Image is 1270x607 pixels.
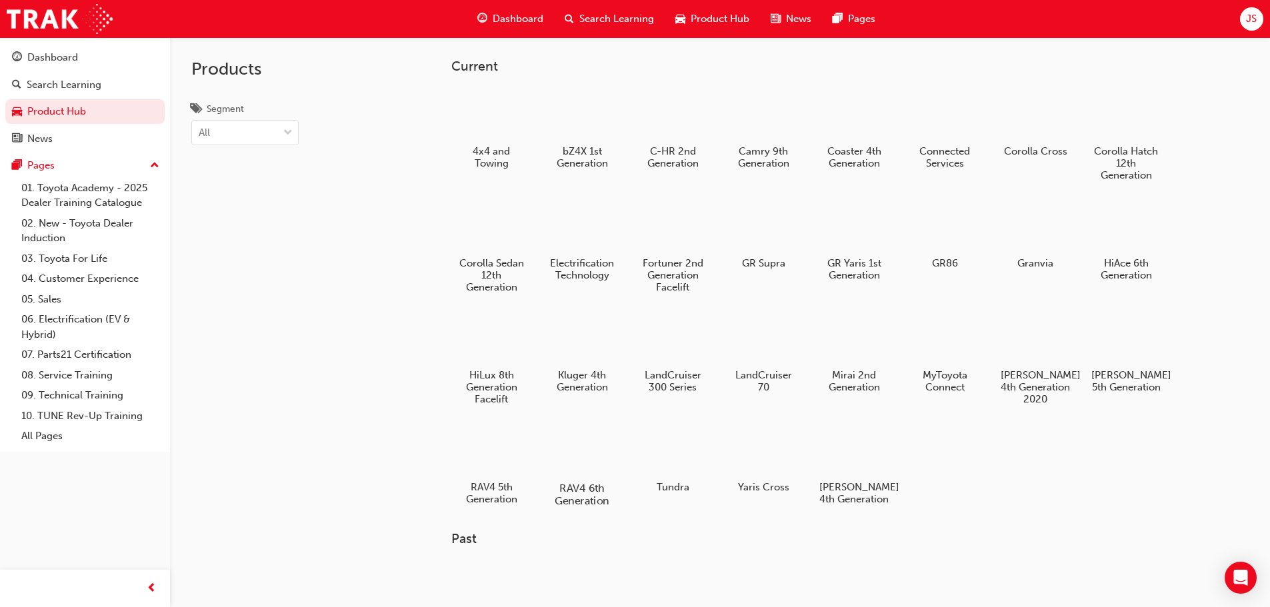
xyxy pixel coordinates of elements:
[1086,197,1166,286] a: HiAce 6th Generation
[451,420,531,510] a: RAV4 5th Generation
[451,85,531,174] a: 4x4 and Towing
[5,99,165,124] a: Product Hub
[1091,369,1161,393] h5: [PERSON_NAME] 5th Generation
[814,197,894,286] a: GR Yaris 1st Generation
[12,133,22,145] span: news-icon
[451,531,1209,546] h3: Past
[833,11,843,27] span: pages-icon
[1001,257,1071,269] h5: Granvia
[729,145,799,169] h5: Camry 9th Generation
[1225,562,1257,594] div: Open Intercom Messenger
[191,59,299,80] h2: Products
[542,420,622,510] a: RAV4 6th Generation
[633,85,713,174] a: C-HR 2nd Generation
[1091,257,1161,281] h5: HiAce 6th Generation
[638,481,708,493] h5: Tundra
[191,104,201,116] span: tags-icon
[771,11,781,27] span: news-icon
[457,145,527,169] h5: 4x4 and Towing
[12,160,22,172] span: pages-icon
[542,85,622,174] a: bZ4X 1st Generation
[150,157,159,175] span: up-icon
[638,369,708,393] h5: LandCruiser 300 Series
[633,420,713,498] a: Tundra
[691,11,749,27] span: Product Hub
[675,11,685,27] span: car-icon
[5,153,165,178] button: Pages
[1001,145,1071,157] h5: Corolla Cross
[457,369,527,405] h5: HiLux 8th Generation Facelift
[729,257,799,269] h5: GR Supra
[819,257,889,281] h5: GR Yaris 1st Generation
[1001,369,1071,405] h5: [PERSON_NAME] 4th Generation 2020
[565,11,574,27] span: search-icon
[638,145,708,169] h5: C-HR 2nd Generation
[451,308,531,410] a: HiLux 8th Generation Facelift
[819,369,889,393] h5: Mirai 2nd Generation
[579,11,654,27] span: Search Learning
[723,85,803,174] a: Camry 9th Generation
[995,197,1075,274] a: Granvia
[16,385,165,406] a: 09. Technical Training
[283,125,293,142] span: down-icon
[147,580,157,597] span: prev-icon
[723,420,803,498] a: Yaris Cross
[542,197,622,286] a: Electrification Technology
[814,308,894,398] a: Mirai 2nd Generation
[5,127,165,151] a: News
[5,43,165,153] button: DashboardSearch LearningProduct HubNews
[16,365,165,386] a: 08. Service Training
[995,308,1075,410] a: [PERSON_NAME] 4th Generation 2020
[822,5,886,33] a: pages-iconPages
[457,481,527,505] h5: RAV4 5th Generation
[451,59,1209,74] h3: Current
[814,85,894,174] a: Coaster 4th Generation
[910,369,980,393] h5: MyToyota Connect
[27,131,53,147] div: News
[16,269,165,289] a: 04. Customer Experience
[814,420,894,510] a: [PERSON_NAME] 4th Generation
[1246,11,1257,27] span: JS
[12,79,21,91] span: search-icon
[16,344,165,365] a: 07. Parts21 Certification
[554,5,665,33] a: search-iconSearch Learning
[16,178,165,213] a: 01. Toyota Academy - 2025 Dealer Training Catalogue
[905,308,985,398] a: MyToyota Connect
[545,482,619,507] h5: RAV4 6th Generation
[547,257,617,281] h5: Electrification Technology
[547,369,617,393] h5: Kluger 4th Generation
[16,406,165,426] a: 10. TUNE Rev-Up Training
[27,50,78,65] div: Dashboard
[910,257,980,269] h5: GR86
[16,289,165,310] a: 05. Sales
[16,426,165,446] a: All Pages
[1086,85,1166,186] a: Corolla Hatch 12th Generation
[995,85,1075,162] a: Corolla Cross
[27,77,101,93] div: Search Learning
[5,45,165,70] a: Dashboard
[723,308,803,398] a: LandCruiser 70
[7,4,113,34] img: Trak
[760,5,822,33] a: news-iconNews
[633,197,713,298] a: Fortuner 2nd Generation Facelift
[905,197,985,274] a: GR86
[207,103,244,116] div: Segment
[467,5,554,33] a: guage-iconDashboard
[819,481,889,505] h5: [PERSON_NAME] 4th Generation
[905,85,985,174] a: Connected Services
[729,369,799,393] h5: LandCruiser 70
[477,11,487,27] span: guage-icon
[16,213,165,249] a: 02. New - Toyota Dealer Induction
[1091,145,1161,181] h5: Corolla Hatch 12th Generation
[12,52,22,64] span: guage-icon
[729,481,799,493] h5: Yaris Cross
[16,249,165,269] a: 03. Toyota For Life
[12,106,22,118] span: car-icon
[1086,308,1166,398] a: [PERSON_NAME] 5th Generation
[819,145,889,169] h5: Coaster 4th Generation
[910,145,980,169] h5: Connected Services
[27,158,55,173] div: Pages
[457,257,527,293] h5: Corolla Sedan 12th Generation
